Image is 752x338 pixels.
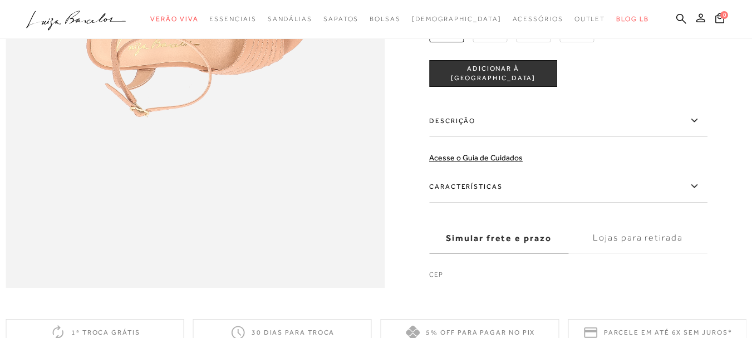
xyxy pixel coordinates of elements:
label: Simular frete e prazo [429,223,568,253]
span: [DEMOGRAPHIC_DATA] [412,15,502,23]
span: Sandálias [268,15,312,23]
span: Outlet [574,15,606,23]
a: noSubCategoriesText [370,9,401,30]
a: noSubCategoriesText [150,9,198,30]
span: Essenciais [209,15,256,23]
label: Descrição [429,105,707,137]
button: ADICIONAR À [GEOGRAPHIC_DATA] [429,60,557,87]
span: ADICIONAR À [GEOGRAPHIC_DATA] [430,63,557,83]
label: CEP [429,270,707,285]
a: noSubCategoriesText [268,9,312,30]
a: Acesse o Guia de Cuidados [429,153,523,162]
a: noSubCategoriesText [574,9,606,30]
a: noSubCategoriesText [209,9,256,30]
label: Características [429,170,707,203]
a: noSubCategoriesText [323,9,358,30]
span: 0 [720,11,728,19]
span: Bolsas [370,15,401,23]
span: BLOG LB [616,15,648,23]
a: BLOG LB [616,9,648,30]
button: 0 [712,12,728,27]
span: Verão Viva [150,15,198,23]
a: noSubCategoriesText [513,9,563,30]
span: Acessórios [513,15,563,23]
span: Sapatos [323,15,358,23]
a: noSubCategoriesText [412,9,502,30]
label: Lojas para retirada [568,223,707,253]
